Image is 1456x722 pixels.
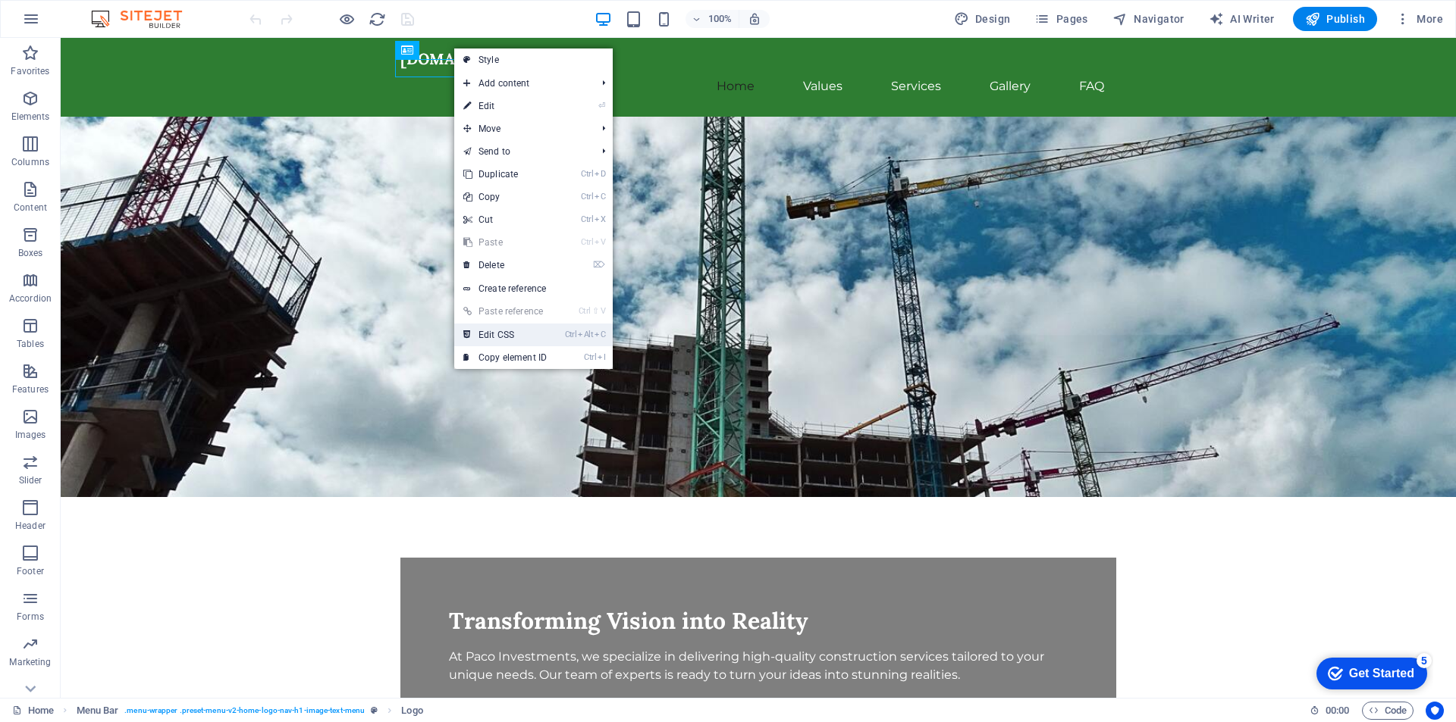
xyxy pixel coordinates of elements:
i: C [595,192,605,202]
button: Pages [1028,7,1094,31]
p: Header [15,520,45,532]
div: Get Started [45,17,110,30]
button: More [1389,7,1449,31]
a: CtrlVPaste [454,231,556,254]
i: On resize automatically adjust zoom level to fit chosen device. [748,12,761,26]
p: Features [12,383,49,395]
i: Ctrl [565,330,577,339]
p: Columns [11,156,49,168]
span: Pages [1034,11,1087,27]
i: I [598,352,605,362]
p: Slider [19,474,42,486]
i: V [601,306,605,316]
p: Forms [17,611,44,623]
span: More [1395,11,1443,27]
a: CtrlCCopy [454,186,556,208]
a: Create reference [454,277,613,300]
h6: 100% [708,10,733,28]
i: ⏎ [598,101,605,111]
h6: Session time [1310,702,1350,720]
a: Send to [454,140,590,163]
i: Ctrl [584,352,596,362]
i: Ctrl [581,169,593,179]
span: AI Writer [1209,11,1275,27]
button: reload [368,10,386,28]
a: Click to cancel selection. Double-click to open Pages [12,702,54,720]
button: Code [1362,702,1414,720]
div: Design (Ctrl+Alt+Y) [948,7,1017,31]
a: Ctrl⇧VPaste reference [454,300,556,323]
i: X [595,214,605,224]
span: Click to select. Double-click to edit [401,702,422,720]
span: Design [954,11,1011,27]
i: ⌦ [593,260,605,270]
i: Ctrl [579,306,591,316]
i: Ctrl [581,214,593,224]
p: Elements [11,111,50,123]
i: C [595,330,605,339]
img: Editor Logo [87,10,201,28]
div: Get Started 5 items remaining, 0% complete [12,8,123,39]
a: ⏎Edit [454,95,556,117]
i: Ctrl [581,237,593,247]
p: Footer [17,565,44,577]
span: Publish [1305,11,1365,27]
span: Navigator [1112,11,1185,27]
span: . menu-wrapper .preset-menu-v2-home-logo-nav-h1-image-text-menu [124,702,365,720]
button: 100% [686,10,739,28]
p: Favorites [11,65,49,77]
i: Ctrl [581,192,593,202]
button: AI Writer [1203,7,1281,31]
p: Boxes [18,247,43,259]
a: ⌦Delete [454,254,556,277]
i: This element is a customizable preset [371,706,378,714]
button: Usercentrics [1426,702,1444,720]
nav: breadcrumb [77,702,423,720]
button: Design [948,7,1017,31]
a: CtrlICopy element ID [454,346,556,369]
button: Publish [1293,7,1377,31]
a: CtrlDDuplicate [454,163,556,186]
span: Code [1369,702,1407,720]
span: Click to select. Double-click to edit [77,702,119,720]
i: D [595,169,605,179]
a: Style [454,48,613,71]
i: Alt [578,330,593,339]
a: CtrlXCut [454,208,556,231]
button: Navigator [1106,7,1191,31]
p: Marketing [9,656,51,668]
i: ⇧ [592,306,599,316]
span: : [1336,705,1338,716]
span: Add content [454,72,590,95]
i: V [595,237,605,247]
i: Reload page [369,11,386,28]
a: CtrlAltCEdit CSS [454,323,556,346]
p: Content [14,202,47,214]
p: Tables [17,338,44,350]
span: Move [454,117,590,140]
div: 5 [112,3,127,18]
p: Accordion [9,292,52,305]
button: Click here to leave preview mode and continue editing [337,10,356,28]
span: 00 00 [1326,702,1349,720]
p: Images [15,429,46,441]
